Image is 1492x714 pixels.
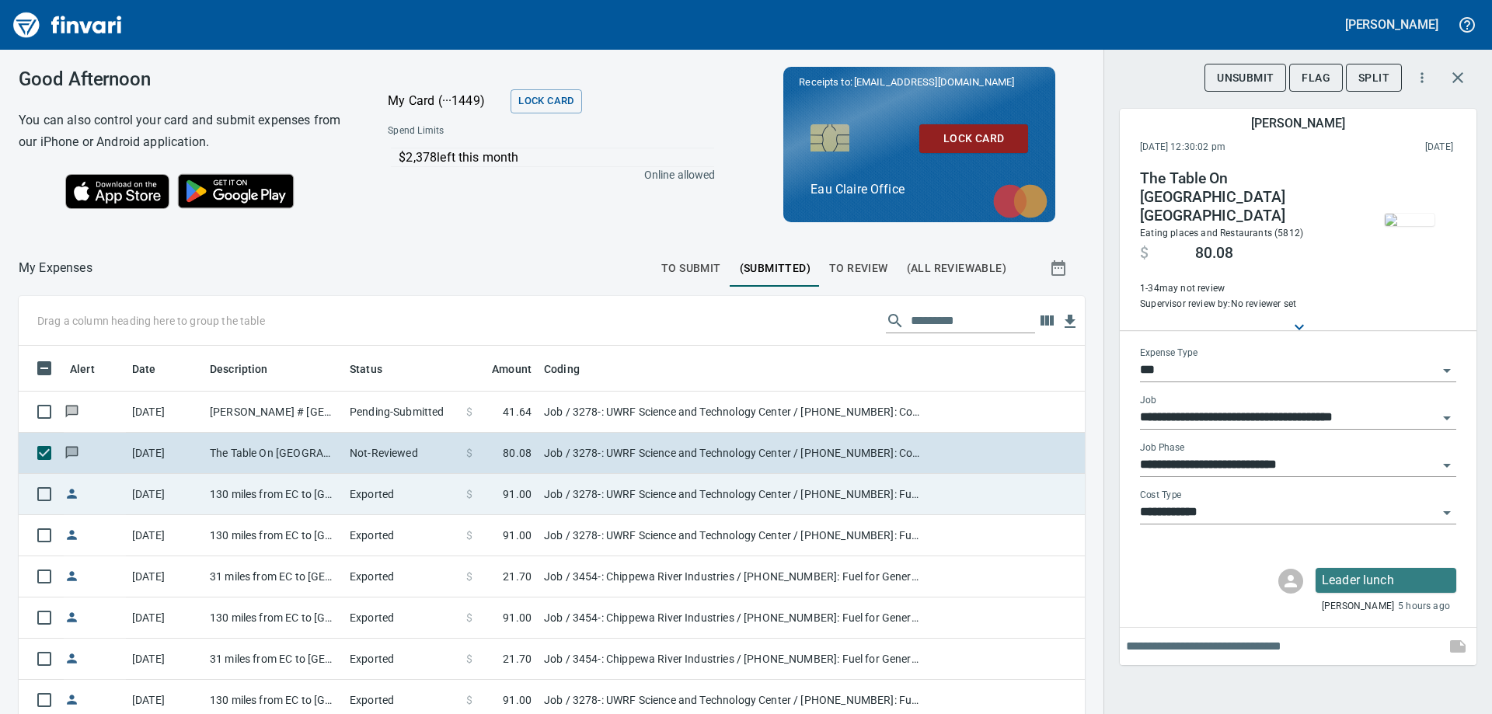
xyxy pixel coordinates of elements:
span: Reimbursement [64,653,80,663]
label: Job [1140,395,1156,405]
span: Alert [70,360,115,378]
h6: You can also control your card and submit expenses from our iPhone or Android application. [19,110,349,153]
span: Coding [544,360,580,378]
span: This charge was settled by the merchant and appears on the 2025/08/23 statement. [1326,140,1453,155]
span: 91.00 [503,692,532,708]
span: Lock Card [932,129,1016,148]
span: (All Reviewable) [907,259,1006,278]
nav: breadcrumb [19,259,92,277]
p: Leader lunch [1322,571,1450,590]
span: 91.00 [503,486,532,502]
span: [EMAIL_ADDRESS][DOMAIN_NAME] [852,75,1016,89]
p: Drag a column heading here to group the table [37,313,265,329]
p: My Expenses [19,259,92,277]
td: 130 miles from EC to [GEOGRAPHIC_DATA] [204,474,343,515]
p: My Card (···1449) [388,92,504,110]
span: Status [350,360,403,378]
button: Flag [1289,64,1343,92]
h4: The Table On [GEOGRAPHIC_DATA] [GEOGRAPHIC_DATA] [1140,169,1351,225]
span: Amount [492,360,532,378]
td: [PERSON_NAME] # [GEOGRAPHIC_DATA] [GEOGRAPHIC_DATA] [204,392,343,433]
button: Open [1436,407,1458,429]
h5: [PERSON_NAME] [1345,16,1438,33]
div: Click for options [1316,568,1456,593]
button: Lock Card [919,124,1028,153]
span: Description [210,360,268,378]
td: 130 miles from EC to [GEOGRAPHIC_DATA] [204,597,343,639]
span: Flag [1302,68,1330,88]
label: Cost Type [1140,490,1182,500]
td: Exported [343,474,460,515]
button: More [1405,61,1439,95]
span: $ [466,651,472,667]
h3: Good Afternoon [19,68,349,90]
span: Spend Limits [388,124,578,139]
td: 130 miles from EC to [GEOGRAPHIC_DATA] [204,515,343,556]
span: Reimbursement [64,571,80,581]
td: Job / 3278-: UWRF Science and Technology Center / [PHONE_NUMBER]: Consumable CM/GC / 8: Indirects [538,392,926,433]
button: Unsubmit [1204,64,1286,92]
span: Unsubmit [1217,68,1274,88]
td: [DATE] [126,639,204,680]
button: Choose columns to display [1035,309,1058,333]
td: 31 miles from EC to [GEOGRAPHIC_DATA] [204,639,343,680]
span: 41.64 [503,404,532,420]
td: [DATE] [126,392,204,433]
span: $ [466,528,472,543]
button: Show transactions within a particular date range [1035,249,1085,287]
td: Pending-Submitted [343,392,460,433]
button: Lock Card [511,89,581,113]
span: This is usually to prevent self-reviews [1140,281,1351,297]
p: Eau Claire Office [810,180,1028,199]
span: 21.70 [503,651,532,667]
span: Lock Card [518,92,573,110]
h5: [PERSON_NAME] [1251,115,1344,131]
span: 5 hours ago [1398,599,1450,615]
img: Download on the App Store [65,174,169,209]
span: Alert [70,360,95,378]
span: $ [466,610,472,625]
button: Split [1346,64,1402,92]
span: Reimbursement [64,695,80,705]
span: Supervisor review by: No reviewer set [1140,297,1351,312]
span: To Review [829,259,888,278]
span: Date [132,360,156,378]
td: Exported [343,639,460,680]
span: $ [466,404,472,420]
td: [DATE] [126,515,204,556]
td: Exported [343,597,460,639]
span: $ [1140,244,1149,263]
img: mastercard.svg [985,176,1055,226]
span: $ [466,486,472,502]
td: The Table On [GEOGRAPHIC_DATA] [GEOGRAPHIC_DATA] [204,433,343,474]
span: To Submit [661,259,721,278]
td: 31 miles from EC to [GEOGRAPHIC_DATA] [204,556,343,597]
span: Has messages [64,448,80,458]
td: Job / 3454-: Chippewa River Industries / [PHONE_NUMBER]: Fuel for General Conditions/CM Equipment... [538,556,926,597]
td: Job / 3278-: UWRF Science and Technology Center / [PHONE_NUMBER]: Consumable CM/GC / 8: Indirects [538,433,926,474]
span: This records your note into the expense [1439,628,1476,665]
a: Finvari [9,6,126,44]
td: Job / 3454-: Chippewa River Industries / [PHONE_NUMBER]: Fuel for General Conditions/CM Equipment... [538,639,926,680]
button: Open [1436,360,1458,381]
span: $ [466,569,472,584]
td: Job / 3454-: Chippewa River Industries / [PHONE_NUMBER]: Fuel for General Conditions/CM Equipment... [538,597,926,639]
p: $2,378 left this month [399,148,713,167]
label: Expense Type [1140,348,1197,357]
td: Exported [343,556,460,597]
span: Reimbursement [64,612,80,622]
span: 91.00 [503,610,532,625]
img: Get it on Google Play [169,165,303,217]
span: $ [466,692,472,708]
p: Online allowed [375,167,715,183]
img: receipts%2Fmarketjohnson%2F2025-08-29%2FLcaEpjuYucWex8JMSbO9caNiN8m1__qrB2ZKYZ77oNqveitXkR_thumb.jpg [1385,214,1434,226]
span: 91.00 [503,528,532,543]
span: 80.08 [1195,244,1233,263]
span: Date [132,360,176,378]
td: [DATE] [126,433,204,474]
td: Job / 3278-: UWRF Science and Technology Center / [PHONE_NUMBER]: Fuel for General Conditions/CM ... [538,474,926,515]
span: Split [1358,68,1389,88]
button: Open [1436,455,1458,476]
span: Reimbursement [64,530,80,540]
span: $ [466,445,472,461]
